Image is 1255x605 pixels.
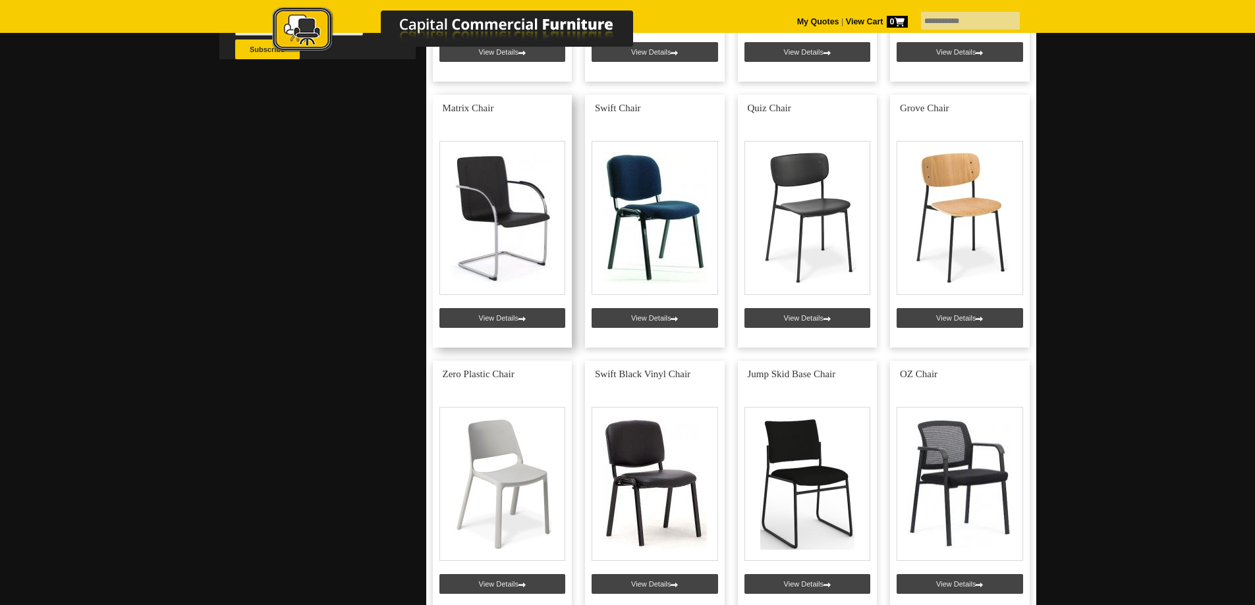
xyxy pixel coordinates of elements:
a: Capital Commercial Furniture Logo [236,7,697,59]
a: My Quotes [797,17,839,26]
img: Capital Commercial Furniture Logo [236,7,697,55]
span: 0 [887,16,908,28]
a: View Cart0 [843,17,907,26]
strong: View Cart [846,17,908,26]
button: Subscribe [235,39,300,59]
